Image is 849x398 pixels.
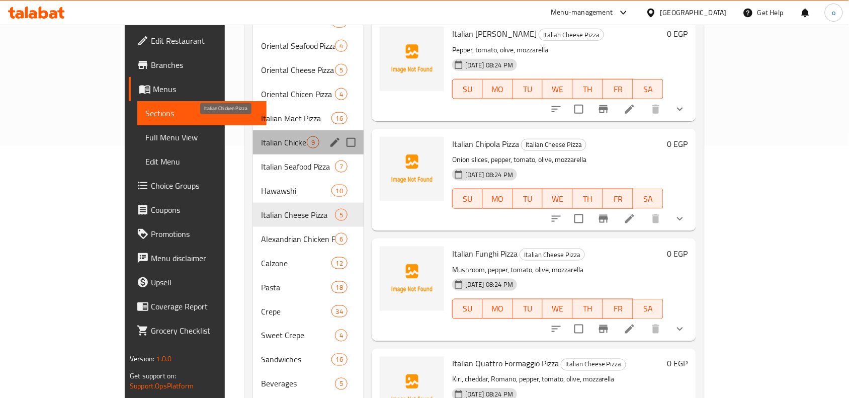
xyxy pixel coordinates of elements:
span: Pasta [261,281,331,293]
div: Oriental Seafood Pizza [261,40,335,52]
span: Coupons [151,204,259,216]
span: MO [487,82,509,97]
a: Upsell [129,270,267,294]
button: MO [483,299,513,319]
span: Italian Cheese Pizza [261,209,335,221]
button: FR [603,79,633,99]
button: TH [573,189,603,209]
span: Italian Cheese Pizza [539,29,604,41]
a: Edit menu item [624,103,636,115]
div: Italian Cheese Pizza5 [253,203,364,227]
a: Branches [129,53,267,77]
div: Italian Seafood Pizza7 [253,154,364,179]
button: MO [483,79,513,99]
div: items [335,88,348,100]
span: Italian Cheese Pizza [561,359,626,370]
div: Oriental Chicen Pizza4 [253,82,364,106]
span: Version: [130,352,154,365]
span: Italian Cheese Pizza [520,249,584,261]
span: Choice Groups [151,180,259,192]
button: sort-choices [544,97,568,121]
div: Italian Maet Pizza16 [253,106,364,130]
button: WE [543,299,573,319]
span: FR [607,192,629,206]
div: Italian Cheese Pizza [520,249,585,261]
span: Upsell [151,276,259,288]
span: Alexandrian Chicken Pie [261,233,335,245]
span: Menu disclaimer [151,252,259,264]
button: SU [452,299,483,319]
span: Select to update [568,99,589,120]
button: Branch-specific-item [591,97,616,121]
img: Italian Chipola Pizza [380,137,444,201]
div: Pasta18 [253,275,364,299]
span: SU [457,301,479,316]
button: Branch-specific-item [591,317,616,341]
span: Coverage Report [151,300,259,312]
span: SA [637,82,659,97]
span: TU [517,301,539,316]
a: Full Menu View [137,125,267,149]
span: FR [607,301,629,316]
div: items [335,161,348,173]
span: Branches [151,59,259,71]
span: Oriental Chicen Pizza [261,88,335,100]
span: MO [487,192,509,206]
span: 7 [335,162,347,172]
a: Edit menu item [624,213,636,225]
button: edit [327,135,343,150]
div: Italian Chicken Pizza9edit [253,130,364,154]
button: show more [668,207,692,231]
button: SU [452,189,483,209]
p: Onion slices, pepper, tomato, olive, mozzarella [452,153,663,166]
span: TH [577,192,599,206]
h6: 0 EGP [667,247,688,261]
span: Edit Restaurant [151,35,259,47]
span: TH [577,82,599,97]
div: items [331,354,348,366]
div: Menu-management [551,7,613,19]
div: Hawawshi10 [253,179,364,203]
button: show more [668,317,692,341]
span: 5 [335,65,347,75]
div: Beverages5 [253,372,364,396]
span: Italian Maet Pizza [261,112,331,124]
button: TH [573,79,603,99]
span: [DATE] 08:24 PM [461,170,517,180]
span: MO [487,301,509,316]
button: show more [668,97,692,121]
span: Calzone [261,257,331,269]
button: SA [633,299,663,319]
span: Italian [PERSON_NAME] [452,26,537,41]
svg: Show Choices [674,213,686,225]
span: WE [547,82,569,97]
div: items [307,136,319,148]
span: 34 [332,307,347,316]
span: SU [457,82,479,97]
button: sort-choices [544,207,568,231]
h6: 0 EGP [667,27,688,41]
span: 1.0.0 [156,352,172,365]
span: Italian Funghi Pizza [452,246,518,261]
div: Calzone12 [253,251,364,275]
span: Italian Seafood Pizza [261,161,335,173]
span: 4 [335,331,347,341]
button: Branch-specific-item [591,207,616,231]
span: 18 [332,283,347,292]
a: Support.OpsPlatform [130,379,194,392]
span: Crepe [261,305,331,317]
button: SU [452,79,483,99]
span: 10 [332,186,347,196]
span: Select to update [568,208,589,229]
span: [DATE] 08:24 PM [461,60,517,70]
a: Coupons [129,198,267,222]
svg: Show Choices [674,323,686,335]
span: WE [547,192,569,206]
span: SA [637,192,659,206]
span: 9 [307,138,319,147]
